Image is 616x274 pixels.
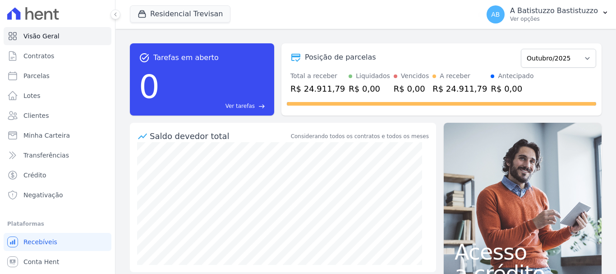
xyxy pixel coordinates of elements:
[290,71,345,81] div: Total a receber
[139,63,160,110] div: 0
[4,87,111,105] a: Lotes
[4,166,111,184] a: Crédito
[4,27,111,45] a: Visão Geral
[23,91,41,100] span: Lotes
[4,146,111,164] a: Transferências
[440,71,470,81] div: A receber
[4,47,111,65] a: Contratos
[401,71,429,81] div: Vencidos
[349,83,390,95] div: R$ 0,00
[23,71,50,80] span: Parcelas
[479,2,616,27] button: AB A Batistuzzo Bastistuzzo Ver opções
[455,241,591,263] span: Acesso
[23,171,46,180] span: Crédito
[356,71,390,81] div: Liquidados
[394,83,429,95] div: R$ 0,00
[498,71,533,81] div: Antecipado
[23,190,63,200] span: Negativação
[23,237,57,246] span: Recebíveis
[4,186,111,204] a: Negativação
[23,51,54,60] span: Contratos
[23,131,70,140] span: Minha Carteira
[432,83,487,95] div: R$ 24.911,79
[290,83,345,95] div: R$ 24.911,79
[153,52,219,63] span: Tarefas em aberto
[225,102,255,110] span: Ver tarefas
[23,257,59,266] span: Conta Hent
[4,233,111,251] a: Recebíveis
[510,15,598,23] p: Ver opções
[150,130,289,142] div: Saldo devedor total
[139,52,150,63] span: task_alt
[305,52,376,63] div: Posição de parcelas
[23,32,60,41] span: Visão Geral
[491,83,533,95] div: R$ 0,00
[4,126,111,144] a: Minha Carteira
[4,107,111,125] a: Clientes
[4,67,111,85] a: Parcelas
[163,102,265,110] a: Ver tarefas east
[130,5,230,23] button: Residencial Trevisan
[491,11,500,18] span: AB
[258,103,265,110] span: east
[4,253,111,271] a: Conta Hent
[7,218,108,229] div: Plataformas
[23,151,69,160] span: Transferências
[291,132,429,140] div: Considerando todos os contratos e todos os meses
[510,6,598,15] p: A Batistuzzo Bastistuzzo
[23,111,49,120] span: Clientes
